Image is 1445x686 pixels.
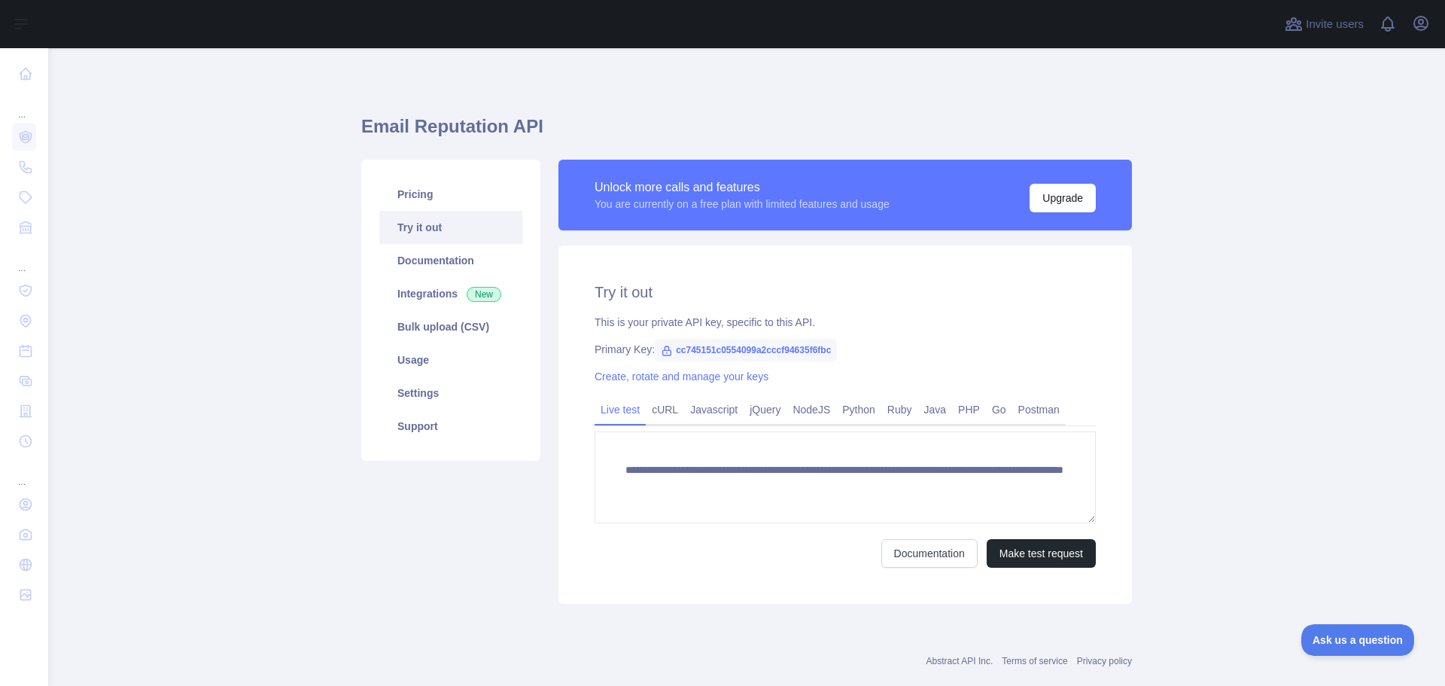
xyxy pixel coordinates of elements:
[881,539,978,568] a: Documentation
[1282,12,1367,36] button: Invite users
[744,398,786,422] a: jQuery
[684,398,744,422] a: Javascript
[926,656,993,666] a: Abstract API Inc.
[379,244,522,277] a: Documentation
[379,211,522,244] a: Try it out
[1012,398,1066,422] a: Postman
[655,339,837,361] span: cc745151c0554099a2cccf94635f6fbc
[12,90,36,120] div: ...
[1030,184,1096,212] button: Upgrade
[646,398,684,422] a: cURL
[1077,656,1132,666] a: Privacy policy
[379,310,522,343] a: Bulk upload (CSV)
[12,244,36,274] div: ...
[379,178,522,211] a: Pricing
[1301,624,1415,656] iframe: Toggle Customer Support
[361,114,1132,151] h1: Email Reputation API
[1002,656,1067,666] a: Terms of service
[595,315,1096,330] div: This is your private API key, specific to this API.
[881,398,918,422] a: Ruby
[379,343,522,377] a: Usage
[918,398,953,422] a: Java
[595,398,646,422] a: Live test
[986,398,1012,422] a: Go
[12,458,36,488] div: ...
[379,377,522,410] a: Settings
[595,178,890,197] div: Unlock more calls and features
[595,282,1096,303] h2: Try it out
[595,342,1096,357] div: Primary Key:
[467,287,501,302] span: New
[952,398,986,422] a: PHP
[379,410,522,443] a: Support
[379,277,522,310] a: Integrations New
[786,398,836,422] a: NodeJS
[595,197,890,212] div: You are currently on a free plan with limited features and usage
[595,370,768,383] a: Create, rotate and manage your keys
[1306,16,1364,33] span: Invite users
[836,398,881,422] a: Python
[987,539,1096,568] button: Make test request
